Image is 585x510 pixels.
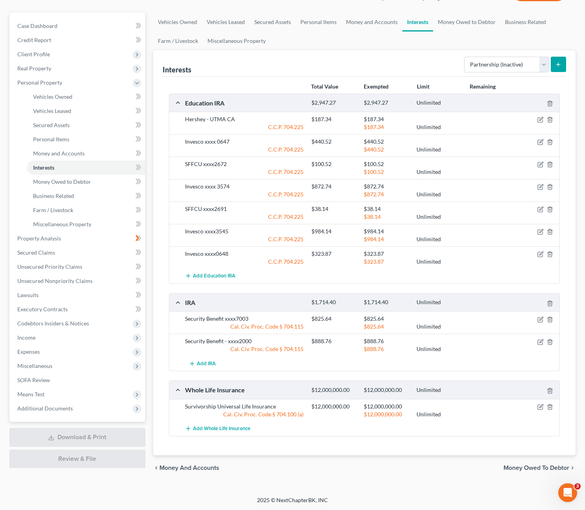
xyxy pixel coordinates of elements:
div: $1,714.40 [307,299,360,306]
div: $888.76 [360,337,413,345]
a: Miscellaneous Property [27,217,145,231]
div: $440.52 [360,146,413,153]
div: $100.52 [360,160,413,168]
div: Unlimited [413,410,465,418]
div: Security Benefit - xxxx2000 [181,337,307,345]
div: $100.52 [307,160,360,168]
span: Personal Items [33,136,69,142]
div: Invesco xxxx0648 [181,250,307,258]
div: SFFCU xxxx2691 [181,205,307,213]
a: Business Related [500,13,551,31]
div: $984.14 [307,227,360,235]
span: Add IRA [197,360,216,367]
span: Secured Claims [17,249,55,256]
span: SOFA Review [17,377,50,383]
a: Vehicles Owned [27,90,145,104]
div: C.C.P. 704.225 [181,213,307,221]
span: Income [17,334,35,341]
a: Farm / Livestock [153,31,203,50]
div: Unlimited [413,386,465,394]
a: Farm / Livestock [27,203,145,217]
a: Unsecured Priority Claims [11,260,145,274]
div: Unlimited [413,235,465,243]
a: Secured Assets [250,13,296,31]
div: Invesco xxxx3545 [181,227,307,235]
a: Vehicles Leased [27,104,145,118]
div: $984.14 [360,235,413,243]
div: $825.64 [307,315,360,323]
span: Codebtors Insiders & Notices [17,320,89,327]
div: Cal. Civ. Proc. Code § 704.115 [181,323,307,331]
span: Add Whole Life Insurance [193,425,250,432]
div: $187.34 [360,123,413,131]
div: $872.74 [307,183,360,190]
div: Invesco xxxx 0647 [181,138,307,146]
a: Secured Assets [27,118,145,132]
a: Credit Report [11,33,145,47]
div: C.C.P. 704.225 [181,258,307,266]
div: Security Benefit xxxx7003 [181,315,307,323]
div: $323.87 [307,250,360,258]
div: $872.74 [360,190,413,198]
span: Money Owed to Debtor [504,465,569,471]
div: $187.34 [307,115,360,123]
div: $2,947.27 [307,99,360,107]
div: $872.74 [360,183,413,190]
span: Interests [33,164,54,171]
div: Unlimited [413,123,465,131]
span: Property Analysis [17,235,61,242]
div: $38.14 [360,213,413,221]
div: $323.87 [360,258,413,266]
div: Cal. Civ. Proc. Code § 704.115 [181,345,307,353]
div: $38.14 [307,205,360,213]
div: $825.64 [360,323,413,331]
a: Interests [402,13,433,31]
div: $440.52 [307,138,360,146]
a: Money Owed to Debtor [433,13,500,31]
span: Client Profile [17,51,50,57]
i: chevron_left [153,465,159,471]
div: $12,000,000.00 [360,403,413,410]
a: Money and Accounts [27,146,145,161]
iframe: Intercom live chat [558,483,577,502]
div: Hershey - UTMA CA [181,115,307,123]
div: Unlimited [413,99,465,107]
div: Unlimited [413,299,465,306]
span: Executory Contracts [17,306,68,312]
button: Add IRA [185,356,220,371]
div: Invesco xxxx 3574 [181,183,307,190]
span: Unsecured Nonpriority Claims [17,277,93,284]
strong: Limit [417,83,429,90]
button: Money Owed to Debtor chevron_right [504,465,576,471]
span: Credit Report [17,37,51,43]
div: Unlimited [413,345,465,353]
div: C.C.P. 704.225 [181,235,307,243]
div: $187.34 [360,115,413,123]
a: Vehicles Owned [153,13,202,31]
button: chevron_left Money and Accounts [153,465,219,471]
strong: Total Value [311,83,338,90]
span: Add Education IRA [193,273,235,279]
div: Cal. Civ. Proc. Code § 704.100 (a) [181,410,307,418]
div: IRA [181,298,307,307]
a: Money and Accounts [341,13,402,31]
span: 3 [574,483,581,490]
span: Money and Accounts [159,465,219,471]
div: $888.76 [360,345,413,353]
span: Money Owed to Debtor [33,178,91,185]
div: $984.14 [360,227,413,235]
div: $38.14 [360,205,413,213]
span: Vehicles Owned [33,93,72,100]
strong: Remaining [470,83,496,90]
a: Personal Items [27,132,145,146]
div: $1,714.40 [360,299,413,306]
span: Lawsuits [17,292,39,298]
div: C.C.P. 704.225 [181,146,307,153]
a: Interests [27,161,145,175]
span: Business Related [33,192,74,199]
div: $825.64 [360,315,413,323]
span: Vehicles Leased [33,107,71,114]
div: Unlimited [413,146,465,153]
span: Personal Property [17,79,62,86]
a: Unsecured Nonpriority Claims [11,274,145,288]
